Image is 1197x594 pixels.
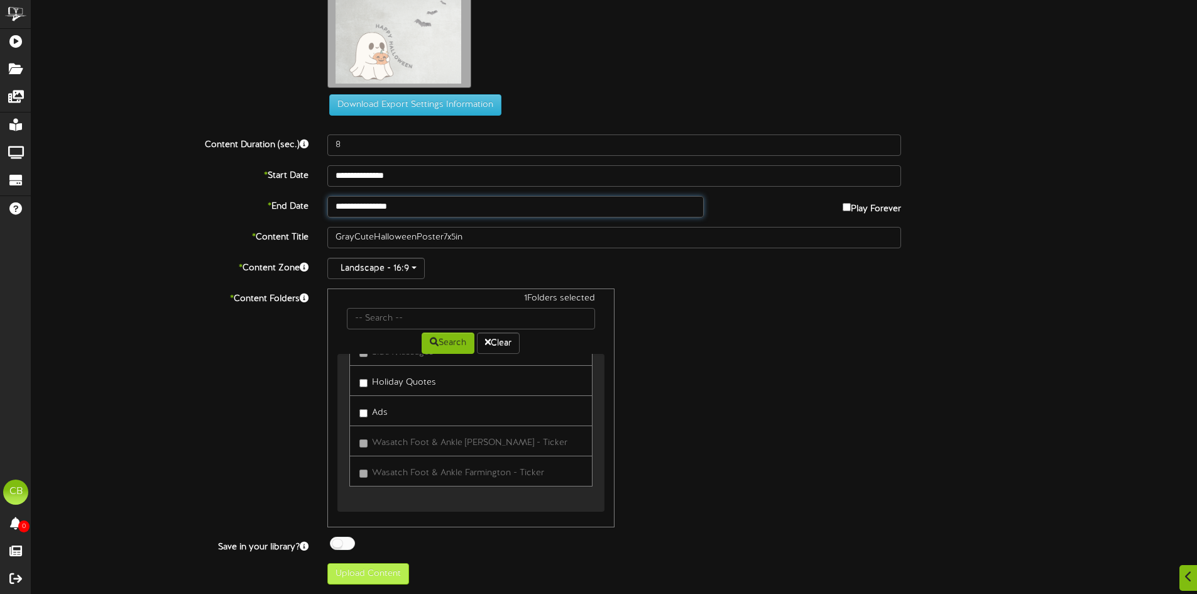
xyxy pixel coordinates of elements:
[329,94,501,116] button: Download Export Settings Information
[372,468,544,478] span: Wasatch Foot & Ankle Farmington - Ticker
[22,165,318,182] label: Start Date
[327,227,901,248] input: Title of this Content
[327,258,425,279] button: Landscape - 16:9
[18,520,30,532] span: 0
[843,196,901,216] label: Play Forever
[323,100,501,109] a: Download Export Settings Information
[337,292,604,308] div: 1 Folders selected
[843,203,851,211] input: Play Forever
[477,333,520,354] button: Clear
[347,308,594,329] input: -- Search --
[22,135,318,151] label: Content Duration (sec.)
[372,438,567,448] span: Wasatch Foot & Ankle [PERSON_NAME] - Ticker
[359,372,436,389] label: Holiday Quotes
[3,480,28,505] div: CB
[422,333,474,354] button: Search
[22,537,318,554] label: Save in your library?
[359,439,368,448] input: Wasatch Foot & Ankle [PERSON_NAME] - Ticker
[22,196,318,213] label: End Date
[22,289,318,305] label: Content Folders
[22,258,318,275] label: Content Zone
[22,227,318,244] label: Content Title
[359,402,388,419] label: Ads
[359,470,368,478] input: Wasatch Foot & Ankle Farmington - Ticker
[327,563,409,585] button: Upload Content
[359,409,368,417] input: Ads
[372,348,434,357] span: Side Messages
[359,379,368,387] input: Holiday Quotes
